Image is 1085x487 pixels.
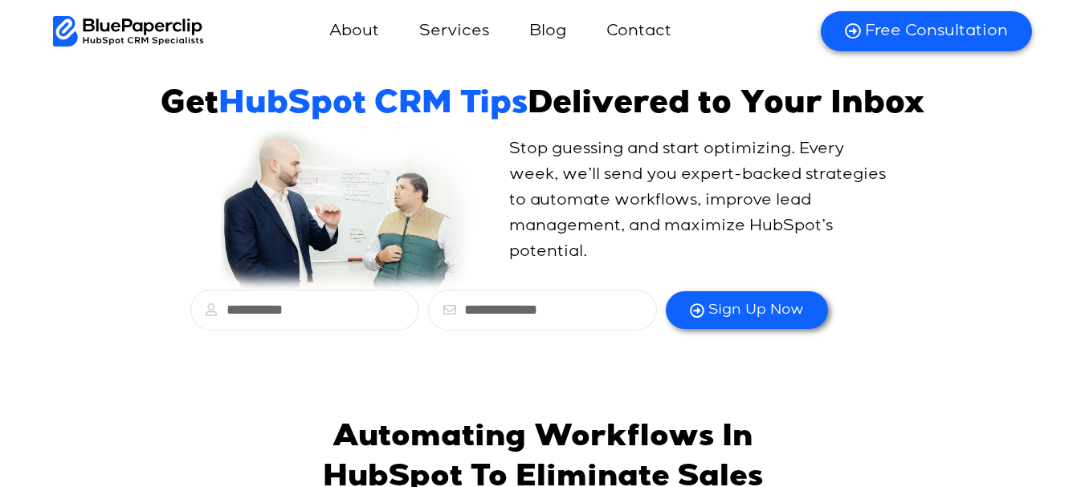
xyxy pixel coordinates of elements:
span: Free Consultation [865,21,1008,42]
a: Free Consultation [821,11,1032,51]
a: Contact [590,12,687,51]
nav: Menu [204,12,801,51]
a: About [313,12,395,51]
span: HubSpot CRM Tips [218,90,528,122]
h1: Get Delivered to Your Inbox [161,87,925,125]
span: Sign Up Now [708,301,804,319]
button: Sign Up Now [666,291,828,329]
a: Blog [513,12,582,51]
img: BluePaperClip Logo black [53,16,205,47]
p: Stop guessing and start optimizing. Every week, we’ll send you expert-backed strategies to automa... [509,136,896,265]
a: Services [403,12,505,51]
